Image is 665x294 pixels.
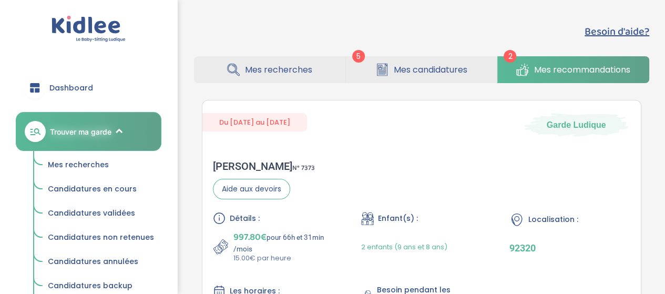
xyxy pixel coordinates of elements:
span: Aide aux devoirs [213,179,290,199]
p: pour 66h et 31min /mois [233,230,334,253]
span: Détails : [230,213,260,224]
span: 5 [352,50,365,63]
span: Dashboard [49,83,93,94]
span: Trouver ma garde [50,126,111,137]
a: Candidatures validées [40,204,161,224]
span: Candidatures non retenues [48,232,154,242]
a: Candidatures non retenues [40,228,161,248]
a: Trouver ma garde [16,112,161,151]
a: Mes recherches [40,155,161,175]
span: Enfant(s) : [378,213,418,224]
span: 2 enfants (9 ans et 8 ans) [361,242,447,252]
span: 997.80€ [233,230,267,245]
span: Candidatures validées [48,208,135,218]
span: Du [DATE] au [DATE] [202,113,307,131]
span: N° 7373 [292,163,315,174]
span: Garde Ludique [547,119,606,130]
span: Localisation : [528,214,578,225]
span: Mes recommandations [534,63,630,76]
img: logo.svg [52,16,126,43]
a: Dashboard [16,69,161,107]
a: Candidatures en cours [40,179,161,199]
div: [PERSON_NAME] [213,160,315,173]
span: Candidatures en cours [48,184,137,194]
p: 92320 [509,242,630,254]
a: Mes recommandations [497,56,649,83]
span: Candidatures backup [48,280,132,291]
a: Candidatures annulées [40,252,161,272]
span: 2 [504,50,516,63]
a: Mes recherches [194,56,345,83]
a: Mes candidatures [346,56,497,83]
button: Besoin d'aide? [585,24,649,39]
span: Mes candidatures [394,63,467,76]
span: Candidatures annulées [48,256,138,267]
span: Mes recherches [48,159,109,170]
p: 15.00€ par heure [233,253,334,263]
span: Mes recherches [245,63,312,76]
